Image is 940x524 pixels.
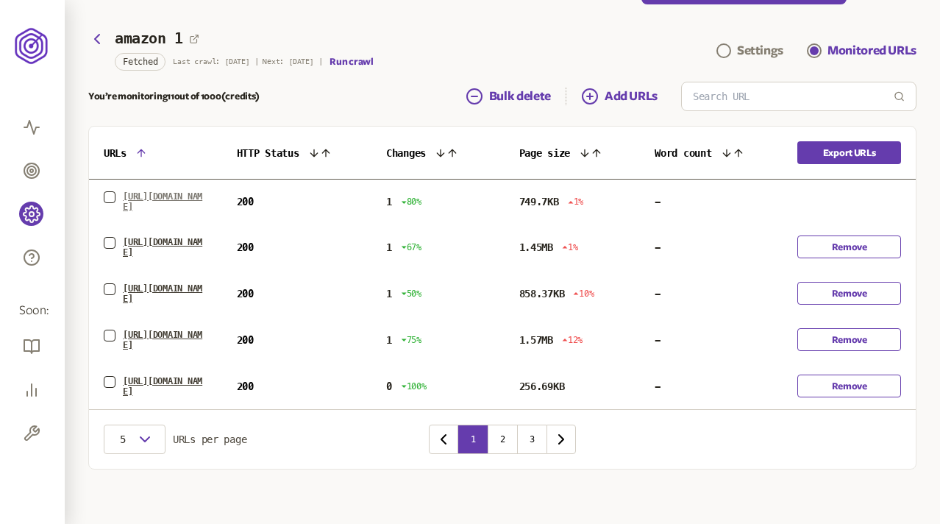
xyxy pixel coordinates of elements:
[655,334,661,346] p: -
[605,88,658,105] span: Add URLs
[655,241,661,253] p: -
[568,196,584,208] span: 1%
[173,57,322,66] p: Last crawl: [DATE] | Next: [DATE] |
[386,196,392,208] p: 1
[123,283,207,304] a: [URL][DOMAIN_NAME]
[716,42,783,60] a: Settings
[519,196,559,208] p: 749.7KB
[123,330,207,350] a: [URL][DOMAIN_NAME]
[401,241,421,253] span: 67%
[237,196,254,208] span: 200
[237,241,254,253] span: 200
[88,91,260,102] p: You’re monitoring 11 out of 1000 (credits)
[237,288,254,300] span: 200
[123,376,207,397] a: [URL][DOMAIN_NAME]
[655,380,661,392] p: -
[173,433,246,445] span: URLs per page
[115,433,130,445] span: 5
[237,380,254,392] span: 200
[562,334,583,346] span: 12%
[104,425,165,454] button: 5
[566,88,658,105] a: Add URLs
[519,334,553,346] p: 1.57MB
[401,288,421,300] span: 50%
[401,334,421,346] span: 75%
[827,42,916,60] div: Monitored URLs
[797,141,901,164] button: Export URLs
[655,196,661,208] p: -
[330,56,373,68] button: Run crawl
[807,42,916,60] a: Monitored URLs
[104,147,127,159] span: URLs
[386,241,392,253] p: 1
[401,196,421,208] span: 80%
[737,42,783,60] div: Settings
[797,375,901,397] button: Remove
[386,288,392,300] p: 1
[797,328,901,351] button: Remove
[19,302,46,319] span: Soon:
[386,147,426,159] span: Changes
[519,147,570,159] span: Page size
[519,288,565,300] p: 858.37KB
[237,334,254,346] span: 200
[123,237,207,258] a: [URL][DOMAIN_NAME]
[458,425,488,454] button: 1
[562,241,578,253] span: 1%
[519,241,553,253] p: 1.45MB
[488,425,517,454] button: 2
[123,191,207,212] a: [URL][DOMAIN_NAME]
[655,288,661,300] p: -
[237,147,299,159] span: HTTP Status
[517,425,546,454] button: 3
[386,380,392,392] p: 0
[489,88,551,105] span: Bulk delete
[693,82,894,110] input: Search URL
[115,30,183,47] h3: amazon 1
[797,282,901,305] button: Remove
[466,88,566,105] a: Bulk delete
[797,236,901,258] button: Remove
[655,147,711,159] span: Word count
[401,380,427,392] span: 100%
[123,55,157,68] span: Fetched
[386,334,392,346] p: 1
[519,380,565,392] p: 256.69KB
[573,288,594,300] span: 10%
